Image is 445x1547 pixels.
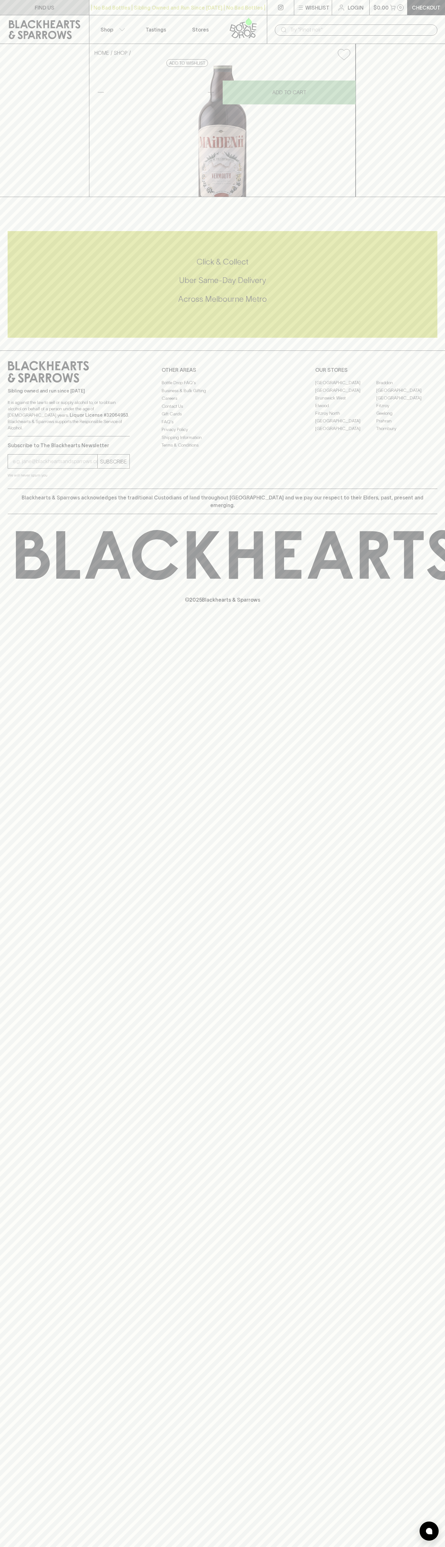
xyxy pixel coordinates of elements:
img: 3410.png [89,65,355,197]
input: e.g. jane@blackheartsandsparrows.com.au [13,456,97,467]
button: ADD TO CART [223,81,356,104]
a: Bottle Drop FAQ's [162,379,284,387]
a: Privacy Policy [162,426,284,434]
a: HOME [94,50,109,56]
div: Call to action block [8,231,437,338]
p: Wishlist [305,4,330,11]
a: Stores [178,15,223,44]
p: $0.00 [373,4,389,11]
a: Shipping Information [162,434,284,441]
a: Contact Us [162,402,284,410]
p: OTHER AREAS [162,366,284,374]
p: Checkout [412,4,441,11]
button: SUBSCRIBE [98,455,129,468]
a: Gift Cards [162,410,284,418]
a: Elwood [315,402,376,409]
a: Terms & Conditions [162,441,284,449]
a: Geelong [376,409,437,417]
p: Sibling owned and run since [DATE] [8,388,130,394]
button: Shop [89,15,134,44]
p: FIND US [35,4,54,11]
p: Stores [192,26,209,33]
p: Login [348,4,364,11]
p: SUBSCRIBE [100,458,127,465]
a: Brunswick West [315,394,376,402]
a: Thornbury [376,425,437,432]
img: bubble-icon [426,1528,432,1534]
p: 0 [399,6,402,9]
p: Subscribe to The Blackhearts Newsletter [8,441,130,449]
a: [GEOGRAPHIC_DATA] [376,394,437,402]
a: Business & Bulk Gifting [162,387,284,394]
a: Braddon [376,379,437,386]
a: [GEOGRAPHIC_DATA] [315,417,376,425]
h5: Uber Same-Day Delivery [8,275,437,286]
p: Blackhearts & Sparrows acknowledges the traditional Custodians of land throughout [GEOGRAPHIC_DAT... [12,494,433,509]
input: Try "Pinot noir" [290,25,432,35]
a: Fitzroy [376,402,437,409]
button: Add to wishlist [166,59,208,67]
a: [GEOGRAPHIC_DATA] [315,425,376,432]
button: Add to wishlist [335,46,353,63]
p: ADD TO CART [272,88,306,96]
p: We will never spam you [8,472,130,478]
a: SHOP [114,50,128,56]
h5: Click & Collect [8,257,437,267]
strong: Liquor License #32064953 [70,413,128,418]
h5: Across Melbourne Metro [8,294,437,304]
a: Prahran [376,417,437,425]
a: Careers [162,395,284,402]
a: Fitzroy North [315,409,376,417]
p: Tastings [146,26,166,33]
p: It is against the law to sell or supply alcohol to, or to obtain alcohol on behalf of a person un... [8,399,130,431]
a: [GEOGRAPHIC_DATA] [315,386,376,394]
p: Shop [101,26,113,33]
p: OUR STORES [315,366,437,374]
a: Tastings [134,15,178,44]
a: [GEOGRAPHIC_DATA] [315,379,376,386]
a: FAQ's [162,418,284,426]
a: [GEOGRAPHIC_DATA] [376,386,437,394]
